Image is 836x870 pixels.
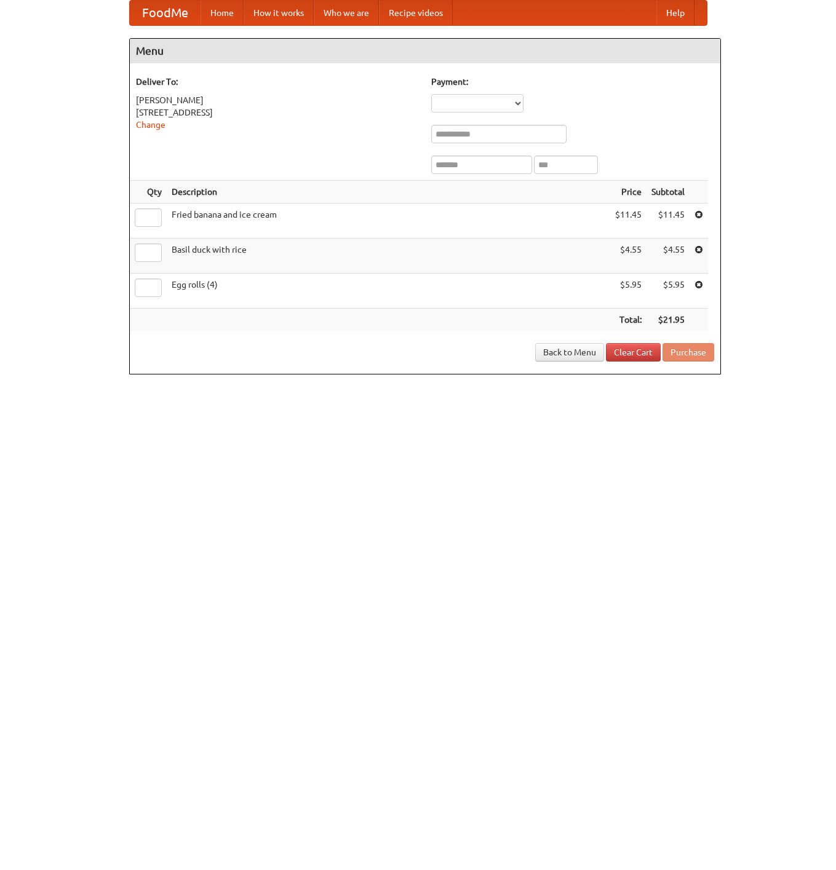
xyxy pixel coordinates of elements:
th: Price [610,181,647,204]
a: FoodMe [130,1,201,25]
th: Subtotal [647,181,690,204]
a: Recipe videos [379,1,453,25]
h5: Deliver To: [136,76,419,88]
div: [PERSON_NAME] [136,94,419,106]
h4: Menu [130,39,720,63]
td: Basil duck with rice [167,239,610,274]
a: Help [656,1,695,25]
th: Total: [610,309,647,331]
a: Home [201,1,244,25]
td: Fried banana and ice cream [167,204,610,239]
a: Back to Menu [535,343,604,362]
th: Description [167,181,610,204]
td: Egg rolls (4) [167,274,610,309]
td: $4.55 [610,239,647,274]
th: Qty [130,181,167,204]
h5: Payment: [431,76,714,88]
a: Change [136,120,165,130]
div: [STREET_ADDRESS] [136,106,419,119]
td: $11.45 [647,204,690,239]
button: Purchase [663,343,714,362]
a: Clear Cart [606,343,661,362]
td: $4.55 [647,239,690,274]
td: $5.95 [647,274,690,309]
a: Who we are [314,1,379,25]
td: $5.95 [610,274,647,309]
th: $21.95 [647,309,690,331]
a: How it works [244,1,314,25]
td: $11.45 [610,204,647,239]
